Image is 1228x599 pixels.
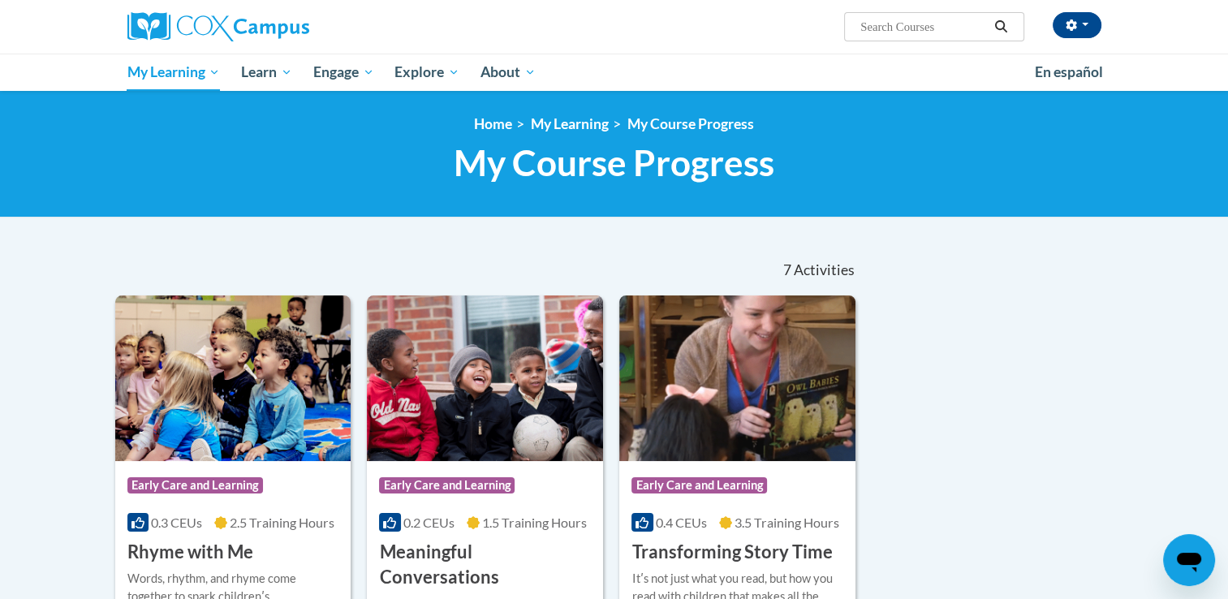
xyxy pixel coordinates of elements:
span: Early Care and Learning [631,477,767,493]
a: Home [474,115,512,132]
span: 1.5 Training Hours [482,515,587,530]
a: My Learning [117,54,231,91]
span: Engage [313,62,374,82]
h3: Meaningful Conversations [379,540,591,590]
span: About [480,62,536,82]
iframe: Button to launch messaging window [1163,534,1215,586]
span: En español [1035,63,1103,80]
span: 0.2 CEUs [403,515,455,530]
span: My Learning [127,62,220,82]
input: Search Courses [859,17,989,37]
span: Early Care and Learning [127,477,263,493]
a: Cox Campus [127,12,436,41]
a: My Learning [531,115,609,132]
a: Learn [231,54,303,91]
button: Search [989,17,1013,37]
span: Explore [394,62,459,82]
img: Course Logo [367,295,603,461]
a: My Course Progress [627,115,754,132]
a: Engage [303,54,385,91]
div: Main menu [103,54,1126,91]
span: 2.5 Training Hours [230,515,334,530]
img: Course Logo [115,295,351,461]
h3: Rhyme with Me [127,540,253,565]
button: Account Settings [1053,12,1101,38]
span: 0.4 CEUs [656,515,707,530]
span: My Course Progress [454,141,774,184]
span: 3.5 Training Hours [735,515,839,530]
span: 7 [782,261,791,279]
h3: Transforming Story Time [631,540,832,565]
span: Learn [241,62,292,82]
img: Course Logo [619,295,855,461]
span: 0.3 CEUs [151,515,202,530]
a: About [470,54,546,91]
span: Early Care and Learning [379,477,515,493]
span: Activities [794,261,855,279]
a: Explore [384,54,470,91]
img: Cox Campus [127,12,309,41]
a: En español [1024,55,1114,89]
